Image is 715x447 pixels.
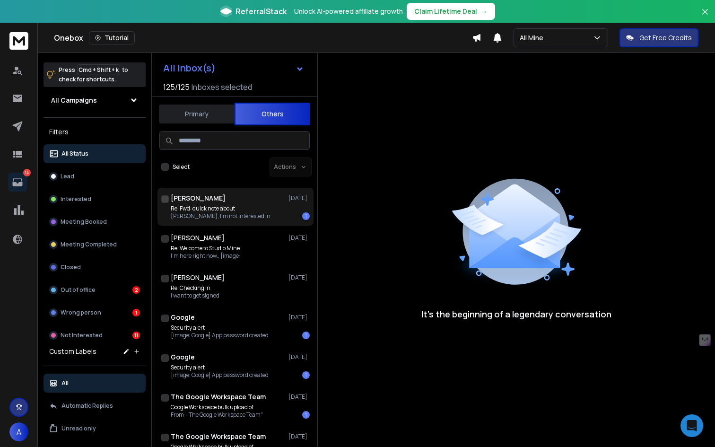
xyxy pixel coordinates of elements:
[288,433,310,440] p: [DATE]
[302,371,310,379] div: 1
[49,347,96,356] h3: Custom Labels
[171,205,270,212] p: Re: Fwd: quick note about
[159,104,235,124] button: Primary
[171,411,263,419] p: From: "The Google Workspace Team"
[9,422,28,441] button: A
[44,167,146,186] button: Lead
[294,7,403,16] p: Unlock AI-powered affiliate growth
[132,286,140,294] div: 2
[520,33,547,43] p: All Mine
[288,194,310,202] p: [DATE]
[171,364,269,371] p: Security alert
[171,273,225,282] h1: [PERSON_NAME]
[171,352,195,362] h1: Google
[61,150,88,158] p: All Status
[61,195,91,203] p: Interested
[288,314,310,321] p: [DATE]
[171,403,263,411] p: Google Workspace bulk upload of
[61,263,81,271] p: Closed
[680,414,703,437] div: Open Intercom Messenger
[132,309,140,316] div: 1
[171,392,266,402] h1: The Google Workspace Team
[407,3,495,20] button: Claim Lifetime Deal→
[171,284,219,292] p: Re: Checking In
[44,190,146,209] button: Interested
[171,233,225,243] h1: [PERSON_NAME]
[44,326,146,345] button: Not Interested11
[171,313,195,322] h1: Google
[302,411,310,419] div: 1
[171,432,266,441] h1: The Google Workspace Team
[59,65,128,84] p: Press to check for shortcuts.
[163,63,216,73] h1: All Inbox(s)
[171,252,240,260] p: I'm here right now.. [image:
[54,31,472,44] div: Onebox
[44,280,146,299] button: Out of office2
[171,371,269,379] p: [image: Google] App password created
[481,7,488,16] span: →
[44,303,146,322] button: Wrong person1
[44,125,146,139] h3: Filters
[44,144,146,163] button: All Status
[61,173,74,180] p: Lead
[132,332,140,339] div: 11
[61,332,103,339] p: Not Interested
[171,245,240,252] p: Re: Welcome to Studio Mine
[288,353,310,361] p: [DATE]
[44,212,146,231] button: Meeting Booked
[61,425,96,432] p: Unread only
[61,241,117,248] p: Meeting Completed
[44,258,146,277] button: Closed
[171,193,226,203] h1: [PERSON_NAME]
[89,31,135,44] button: Tutorial
[173,163,190,171] label: Select
[171,332,269,339] p: [image: Google] App password created
[235,103,310,125] button: Others
[302,212,310,220] div: 1
[44,235,146,254] button: Meeting Completed
[61,309,101,316] p: Wrong person
[23,169,31,176] p: 14
[288,234,310,242] p: [DATE]
[61,218,107,226] p: Meeting Booked
[61,379,69,387] p: All
[61,402,113,410] p: Automatic Replies
[44,91,146,110] button: All Campaigns
[171,324,269,332] p: Security alert
[171,292,219,299] p: I want to get signed
[288,393,310,401] p: [DATE]
[77,64,120,75] span: Cmd + Shift + k
[619,28,698,47] button: Get Free Credits
[44,396,146,415] button: Automatic Replies
[44,374,146,393] button: All
[288,274,310,281] p: [DATE]
[235,6,287,17] span: ReferralStack
[61,286,96,294] p: Out of office
[302,332,310,339] div: 1
[44,419,146,438] button: Unread only
[51,96,97,105] h1: All Campaigns
[156,59,312,78] button: All Inbox(s)
[639,33,692,43] p: Get Free Credits
[699,6,711,28] button: Close banner
[171,212,270,220] p: [PERSON_NAME], I'm not interested in
[8,173,27,192] a: 14
[421,307,611,321] p: It’s the beginning of a legendary conversation
[163,81,190,93] span: 125 / 125
[192,81,252,93] h3: Inboxes selected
